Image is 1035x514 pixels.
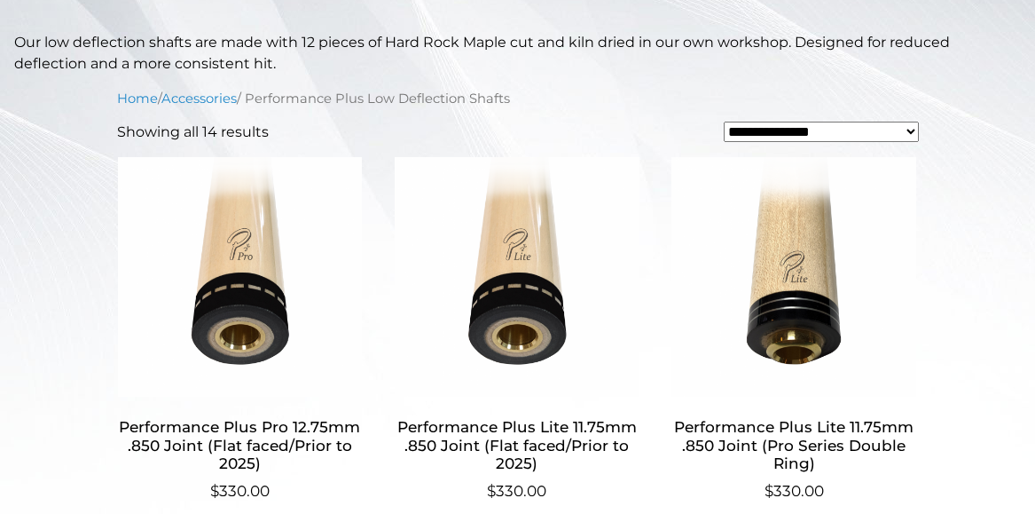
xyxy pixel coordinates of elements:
[670,157,917,397] img: Performance Plus Lite 11.75mm .850 Joint (Pro Series Double Ring)
[117,122,269,143] p: Showing all 14 results
[670,157,917,503] a: Performance Plus Lite 11.75mm .850 Joint (Pro Series Double Ring) $330.00
[764,482,773,500] span: $
[487,482,546,500] bdi: 330.00
[487,482,496,500] span: $
[670,411,917,480] h2: Performance Plus Lite 11.75mm .850 Joint (Pro Series Double Ring)
[210,482,270,500] bdi: 330.00
[161,91,237,107] a: Accessories
[117,411,364,480] h2: Performance Plus Pro 12.75mm .850 Joint (Flat faced/Prior to 2025)
[764,482,824,500] bdi: 330.00
[117,89,919,108] nav: Breadcrumb
[394,411,640,480] h2: Performance Plus Lite 11.75mm .850 Joint (Flat faced/Prior to 2025)
[394,157,640,397] img: Performance Plus Lite 11.75mm .850 Joint (Flat faced/Prior to 2025)
[117,157,364,397] img: Performance Plus Pro 12.75mm .850 Joint (Flat faced/Prior to 2025)
[394,157,640,503] a: Performance Plus Lite 11.75mm .850 Joint (Flat faced/Prior to 2025) $330.00
[724,122,919,142] select: Shop order
[117,157,364,503] a: Performance Plus Pro 12.75mm .850 Joint (Flat faced/Prior to 2025) $330.00
[210,482,219,500] span: $
[117,91,158,107] a: Home
[14,32,1021,75] p: Our low deflection shafts are made with 12 pieces of Hard Rock Maple cut and kiln dried in our ow...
